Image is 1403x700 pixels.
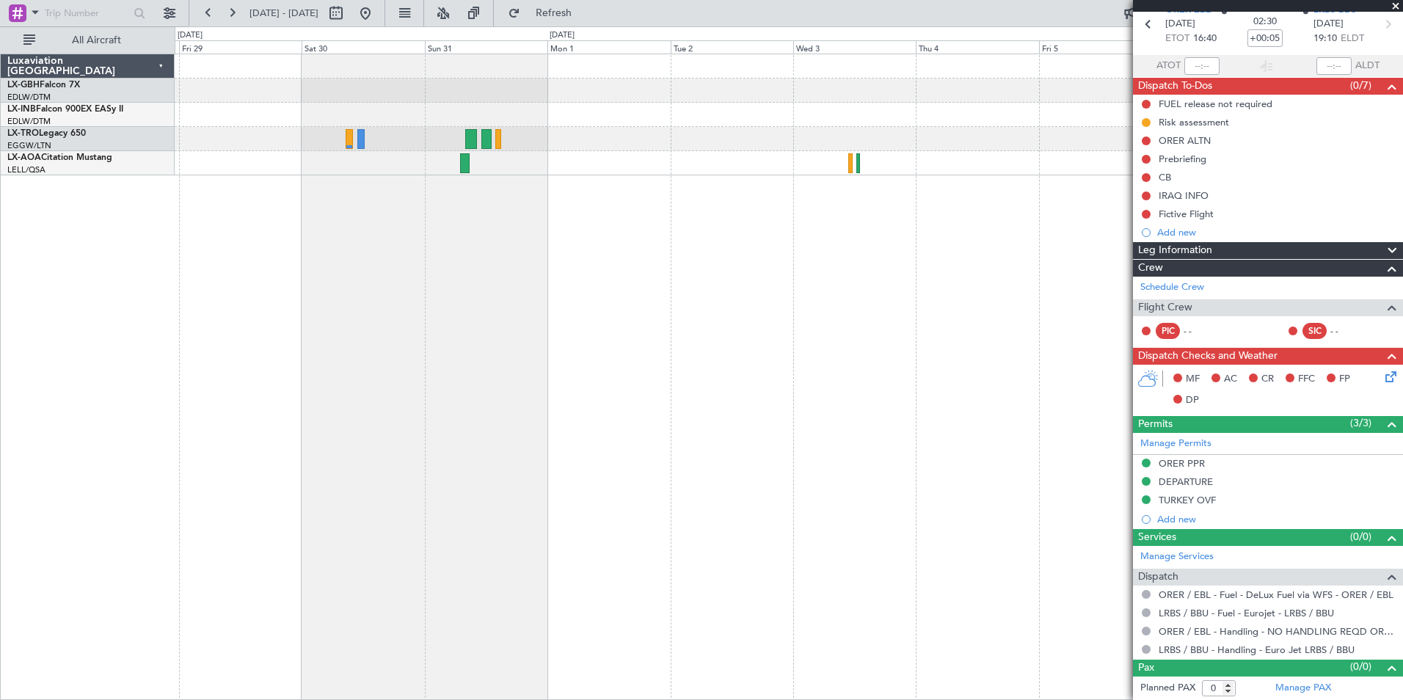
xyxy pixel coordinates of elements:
[1261,372,1274,387] span: CR
[1350,659,1371,674] span: (0/0)
[1313,32,1337,46] span: 19:10
[1159,153,1206,165] div: Prebriefing
[38,35,155,45] span: All Aircraft
[1313,17,1344,32] span: [DATE]
[1159,607,1334,619] a: LRBS / BBU - Fuel - Eurojet - LRBS / BBU
[1159,208,1214,220] div: Fictive Flight
[1302,323,1327,339] div: SIC
[1184,324,1217,338] div: - -
[178,29,203,42] div: [DATE]
[916,40,1038,54] div: Thu 4
[1186,372,1200,387] span: MF
[1298,372,1315,387] span: FFC
[671,40,793,54] div: Tue 2
[249,7,318,20] span: [DATE] - [DATE]
[1350,529,1371,544] span: (0/0)
[1193,32,1217,46] span: 16:40
[7,105,123,114] a: LX-INBFalcon 900EX EASy II
[1039,40,1162,54] div: Fri 5
[793,40,916,54] div: Wed 3
[1224,372,1237,387] span: AC
[1138,242,1212,259] span: Leg Information
[1184,57,1220,75] input: --:--
[1138,416,1173,433] span: Permits
[1138,299,1192,316] span: Flight Crew
[1140,437,1211,451] a: Manage Permits
[1157,226,1396,238] div: Add new
[1138,569,1178,586] span: Dispatch
[7,81,80,90] a: LX-GBHFalcon 7X
[1138,348,1278,365] span: Dispatch Checks and Weather
[7,116,51,127] a: EDLW/DTM
[1253,15,1277,29] span: 02:30
[425,40,547,54] div: Sun 31
[1159,494,1216,506] div: TURKEY OVF
[1159,457,1205,470] div: ORER PPR
[550,29,575,42] div: [DATE]
[1156,59,1181,73] span: ATOT
[547,40,670,54] div: Mon 1
[7,164,45,175] a: LELL/QSA
[45,2,129,24] input: Trip Number
[523,8,585,18] span: Refresh
[1159,116,1229,128] div: Risk assessment
[1330,324,1363,338] div: - -
[1355,59,1380,73] span: ALDT
[1350,415,1371,431] span: (3/3)
[1339,372,1350,387] span: FP
[7,81,40,90] span: LX-GBH
[16,29,159,52] button: All Aircraft
[1186,393,1199,408] span: DP
[1138,660,1154,677] span: Pax
[7,140,51,151] a: EGGW/LTN
[1138,529,1176,546] span: Services
[1157,513,1396,525] div: Add new
[1275,681,1331,696] a: Manage PAX
[1159,588,1393,601] a: ORER / EBL - Fuel - DeLux Fuel via WFS - ORER / EBL
[1165,17,1195,32] span: [DATE]
[1159,171,1171,183] div: CB
[1159,625,1396,638] a: ORER / EBL - Handling - NO HANDLING REQD ORER/EBL
[1156,323,1180,339] div: PIC
[7,153,112,162] a: LX-AOACitation Mustang
[302,40,424,54] div: Sat 30
[1138,78,1212,95] span: Dispatch To-Dos
[501,1,589,25] button: Refresh
[7,129,86,138] a: LX-TROLegacy 650
[1159,475,1213,488] div: DEPARTURE
[1140,681,1195,696] label: Planned PAX
[179,40,302,54] div: Fri 29
[1159,189,1209,202] div: IRAQ INFO
[7,153,41,162] span: LX-AOA
[1140,550,1214,564] a: Manage Services
[7,92,51,103] a: EDLW/DTM
[7,105,36,114] span: LX-INB
[1350,78,1371,93] span: (0/7)
[1159,98,1272,110] div: FUEL release not required
[1140,280,1204,295] a: Schedule Crew
[1159,134,1211,147] div: ORER ALTN
[7,129,39,138] span: LX-TRO
[1138,260,1163,277] span: Crew
[1341,32,1364,46] span: ELDT
[1159,644,1355,656] a: LRBS / BBU - Handling - Euro Jet LRBS / BBU
[1165,32,1189,46] span: ETOT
